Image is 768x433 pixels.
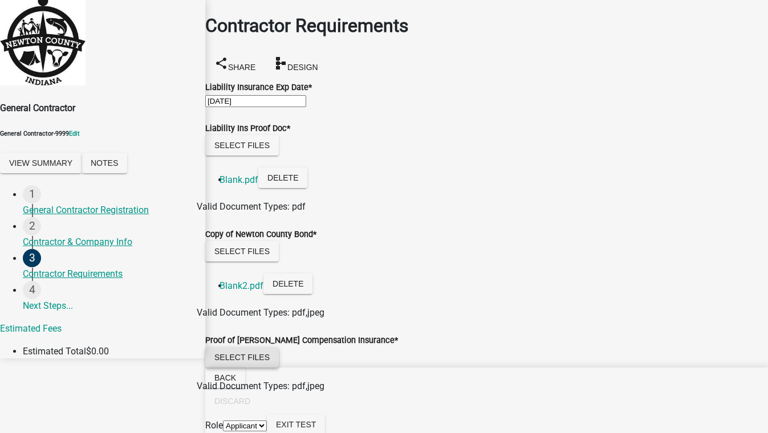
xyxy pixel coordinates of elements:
h1: Contractor Requirements [205,12,768,39]
wm-modal-confirm: Delete Document [263,279,312,290]
button: Delete [263,273,312,294]
span: Share [228,62,255,71]
label: Proof of [PERSON_NAME] Compensation Insurance [205,336,398,345]
button: schemaDesign [265,52,327,77]
label: Liability Insurance Exp Date [205,83,312,92]
div: 4 [23,281,41,299]
button: Delete [258,168,307,188]
div: General Contractor Registration [23,203,196,217]
span: Design [287,62,318,71]
wm-modal-confirm: Notes [82,158,127,169]
span: Back [214,373,236,382]
a: Next Steps... [23,281,205,318]
label: Liability Ins Proof Doc [205,124,290,133]
span: $0.00 [86,346,109,357]
wm-modal-confirm: Edit Application Number [69,130,80,137]
span: Valid Document Types: pdf,jpeg [197,307,324,318]
span: Valid Document Types: pdf [197,201,306,212]
button: Discard [205,391,259,411]
button: Notes [82,153,127,173]
i: share [214,56,228,70]
wm-modal-confirm: Delete Document [258,173,307,184]
span: Estimated Total [23,346,86,357]
div: 2 [23,217,41,235]
a: Edit [69,130,80,137]
button: Select files [205,241,279,262]
button: Select files [205,347,279,367]
input: mm/dd/yyyy [205,95,306,107]
label: Copy of Newton County Bond [205,230,316,239]
div: Contractor & Company Info [23,235,196,249]
div: 1 [23,185,41,203]
i: schema [274,56,287,70]
div: Contractor Requirements [23,267,196,281]
button: Back [205,367,245,388]
span: Exit Test [276,420,316,429]
div: 3 [23,249,41,267]
a: Blank.pdf [220,174,258,185]
button: shareShare [205,52,265,77]
button: Select files [205,135,279,156]
a: Blank2.pdf [220,280,263,291]
span: Valid Document Types: pdf,jpeg [197,381,324,391]
label: Role [205,420,223,431]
